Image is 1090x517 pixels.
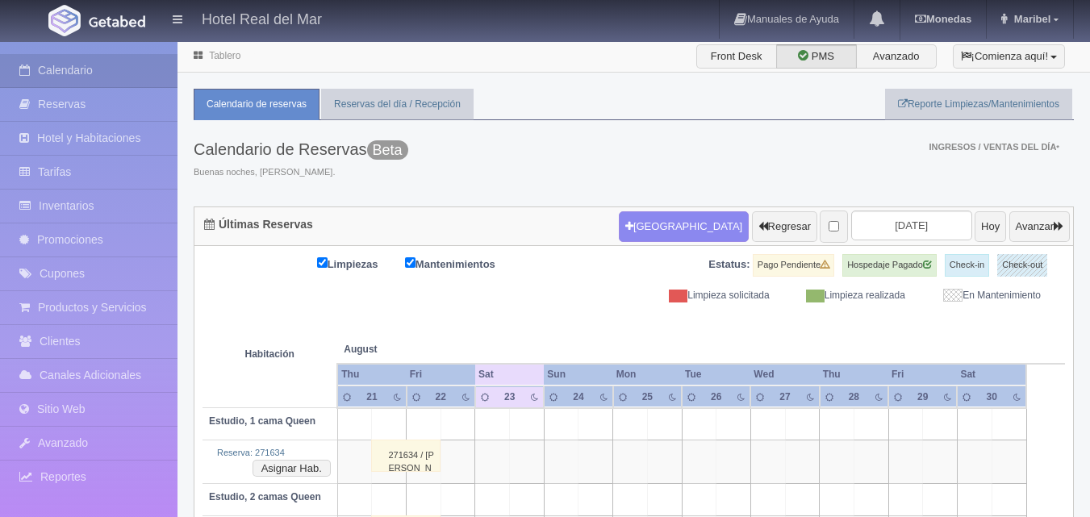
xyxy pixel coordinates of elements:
input: Limpiezas [317,257,328,268]
label: Front Desk [696,44,777,69]
a: Reporte Limpiezas/Mantenimientos [885,89,1072,120]
button: Avanzar [1009,211,1070,242]
label: Avanzado [856,44,937,69]
a: Reservas del día / Recepción [321,89,474,120]
a: Calendario de reservas [194,89,319,120]
button: Hoy [975,211,1006,242]
th: Mon [613,364,682,386]
button: Asignar Hab. [253,460,331,477]
div: 25 [637,390,658,404]
h4: Hotel Real del Mar [202,8,322,28]
th: Thu [337,364,406,386]
h3: Calendario de Reservas [194,140,408,158]
label: Pago Pendiente [753,254,834,277]
div: Limpieza realizada [782,289,917,302]
th: Sat [475,364,544,386]
img: Getabed [48,5,81,36]
div: 23 [499,390,520,404]
h4: Últimas Reservas [204,219,313,231]
a: Tablero [209,50,240,61]
div: Limpieza solicitada [646,289,782,302]
span: August [344,343,469,356]
div: 24 [568,390,588,404]
div: 27 [775,390,795,404]
span: Beta [367,140,408,160]
label: PMS [776,44,857,69]
b: Monedas [915,13,971,25]
div: 28 [844,390,864,404]
div: 26 [706,390,726,404]
th: Fri [407,364,475,386]
span: Ingresos / Ventas del día [929,142,1059,152]
label: Check-out [997,254,1047,277]
a: Reserva: 271634 [217,448,285,457]
b: Estudio, 2 camas Queen [209,491,321,502]
th: Wed [750,364,819,386]
div: 29 [913,390,933,404]
th: Fri [888,364,957,386]
th: Thu [820,364,888,386]
b: Estudio, 1 cama Queen [209,415,315,427]
div: 30 [982,390,1002,404]
label: Mantenimientos [405,254,520,273]
button: [GEOGRAPHIC_DATA] [619,211,749,242]
th: Sun [544,364,612,386]
div: En Mantenimiento [917,289,1053,302]
label: Limpiezas [317,254,403,273]
label: Hospedaje Pagado [842,254,937,277]
div: 271634 / [PERSON_NAME] [371,440,441,472]
span: Buenas noches, [PERSON_NAME]. [194,166,408,179]
label: Estatus: [708,257,750,273]
label: Check-in [945,254,989,277]
span: Maribel [1010,13,1051,25]
button: ¡Comienza aquí! [953,44,1065,69]
input: Mantenimientos [405,257,416,268]
strong: Habitación [244,349,294,361]
button: Regresar [752,211,817,242]
div: 21 [361,390,382,404]
div: 22 [431,390,451,404]
th: Sat [957,364,1026,386]
img: Getabed [89,15,145,27]
th: Tue [682,364,750,386]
